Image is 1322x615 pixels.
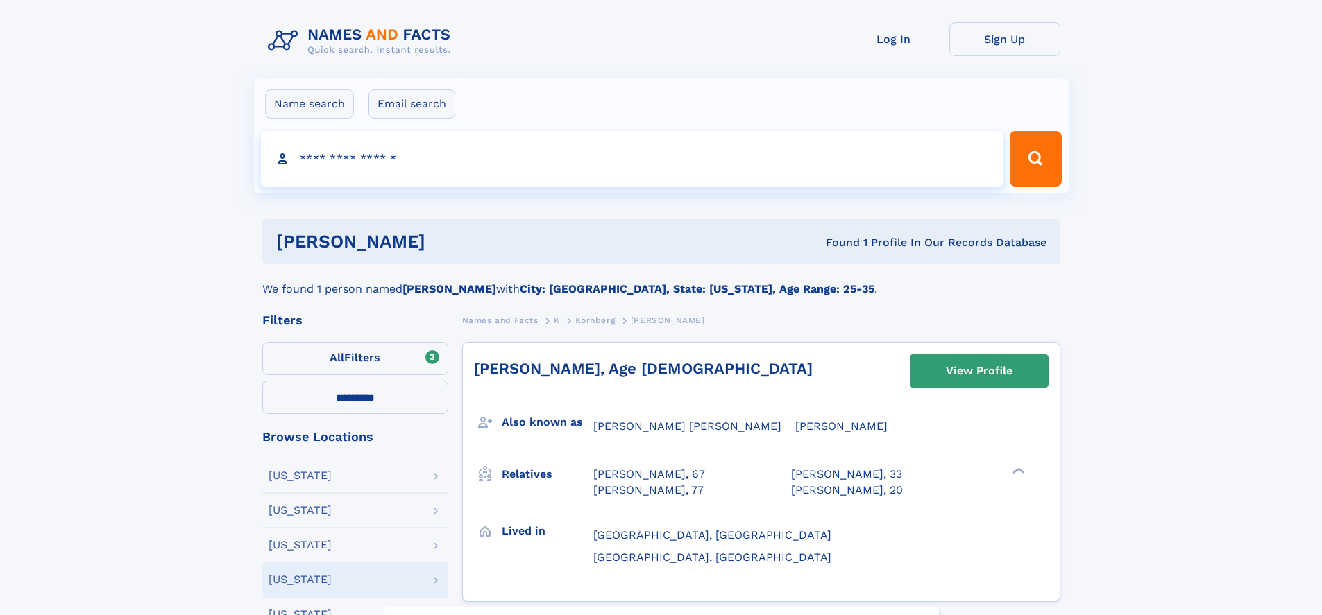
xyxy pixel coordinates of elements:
div: Found 1 Profile In Our Records Database [625,235,1046,250]
label: Email search [368,89,455,119]
span: Kornberg [575,315,615,325]
div: [US_STATE] [269,505,332,516]
h3: Relatives [502,462,593,486]
input: search input [261,131,1004,187]
img: Logo Names and Facts [262,22,462,60]
a: [PERSON_NAME], 20 [791,483,903,498]
span: [PERSON_NAME] [631,315,705,325]
h3: Also known as [502,410,593,434]
div: Browse Locations [262,431,448,443]
span: [PERSON_NAME] [PERSON_NAME] [593,419,781,433]
a: View Profile [910,354,1048,388]
h1: [PERSON_NAME] [276,233,626,250]
span: [GEOGRAPHIC_DATA], [GEOGRAPHIC_DATA] [593,528,831,542]
div: ❯ [1009,467,1026,476]
span: All [330,351,344,364]
div: [US_STATE] [269,470,332,481]
a: [PERSON_NAME], Age [DEMOGRAPHIC_DATA] [474,360,813,377]
div: [US_STATE] [269,574,332,585]
a: Sign Up [949,22,1060,56]
button: Search Button [1010,131,1061,187]
span: [PERSON_NAME] [795,419,888,433]
label: Filters [262,342,448,375]
div: Filters [262,314,448,327]
a: [PERSON_NAME], 67 [593,467,705,482]
div: We found 1 person named with . [262,264,1060,297]
a: Log In [838,22,949,56]
span: K [554,315,560,325]
a: [PERSON_NAME], 33 [791,467,902,482]
h3: Lived in [502,519,593,543]
a: K [554,311,560,329]
b: [PERSON_NAME] [402,282,496,295]
label: Name search [265,89,354,119]
a: [PERSON_NAME], 77 [593,483,704,498]
a: Kornberg [575,311,615,329]
b: City: [GEOGRAPHIC_DATA], State: [US_STATE], Age Range: 25-35 [520,282,874,295]
span: [GEOGRAPHIC_DATA], [GEOGRAPHIC_DATA] [593,551,831,564]
div: View Profile [946,355,1012,387]
a: Names and Facts [462,311,539,329]
div: [US_STATE] [269,539,332,551]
